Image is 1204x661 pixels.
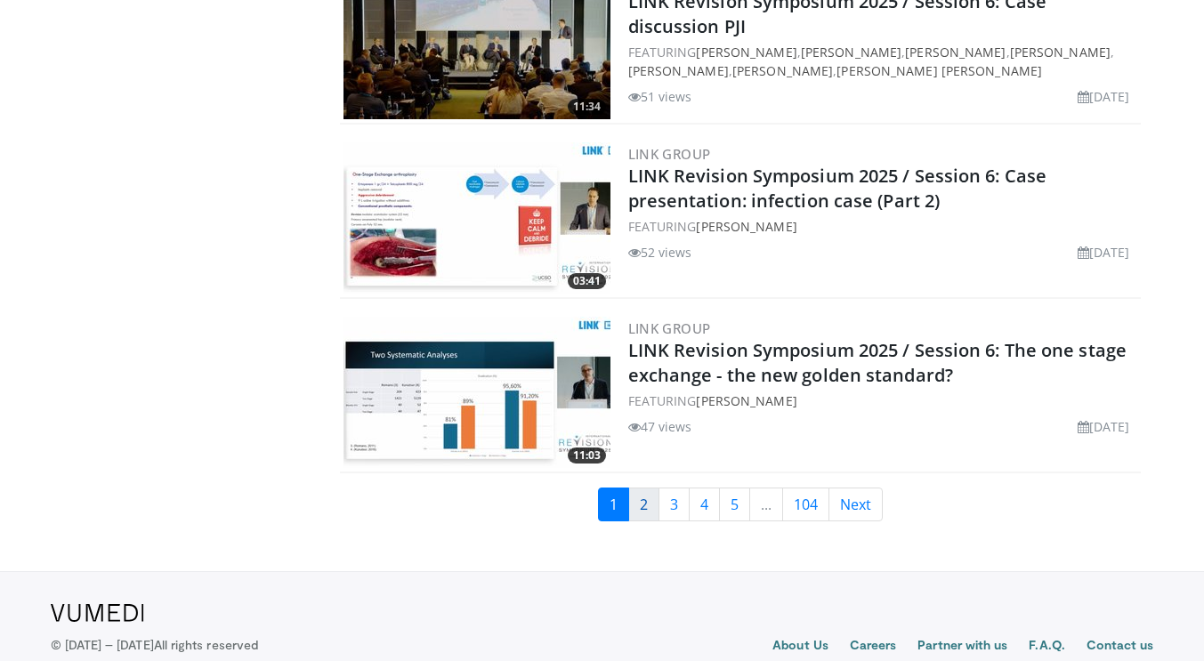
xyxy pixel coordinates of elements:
span: All rights reserved [154,637,258,652]
a: Partner with us [917,636,1007,657]
li: [DATE] [1078,243,1130,262]
a: About Us [772,636,828,657]
a: 11:03 [343,317,610,468]
a: 3 [659,488,690,521]
a: Careers [850,636,897,657]
a: Contact us [1087,636,1154,657]
a: LINK Revision Symposium 2025 / Session 6: The one stage exchange - the new golden standard? [628,338,1127,387]
a: 03:41 [343,142,610,294]
a: F.A.Q. [1029,636,1064,657]
li: [DATE] [1078,417,1130,436]
a: 1 [598,488,629,521]
a: 104 [782,488,829,521]
img: e1c252b0-fe81-4f0c-89fb-afada9a0ab5f.300x170_q85_crop-smart_upscale.jpg [343,142,610,294]
div: FEATURING [628,217,1137,236]
a: Next [828,488,883,521]
a: [PERSON_NAME] [628,62,729,79]
img: 43a22d5c-02d2-49ec-89c0-8d150d1c0a4c.300x170_q85_crop-smart_upscale.jpg [343,317,610,468]
a: 5 [719,488,750,521]
a: LINK Revision Symposium 2025 / Session 6: Case presentation: infection case (Part 2) [628,164,1047,213]
a: 4 [689,488,720,521]
a: LINK Group [628,145,711,163]
span: 03:41 [568,273,606,289]
li: 52 views [628,243,692,262]
a: [PERSON_NAME] [696,218,796,235]
a: [PERSON_NAME] [905,44,1006,60]
a: [PERSON_NAME] [696,392,796,409]
li: [DATE] [1078,87,1130,106]
img: VuMedi Logo [51,604,144,622]
a: [PERSON_NAME] [PERSON_NAME] [836,62,1042,79]
a: [PERSON_NAME] [1010,44,1111,60]
li: 47 views [628,417,692,436]
span: 11:03 [568,447,606,464]
a: [PERSON_NAME] [732,62,833,79]
a: [PERSON_NAME] [801,44,901,60]
li: 51 views [628,87,692,106]
div: FEATURING [628,391,1137,410]
a: 2 [628,488,659,521]
a: [PERSON_NAME] [696,44,796,60]
p: © [DATE] – [DATE] [51,636,259,654]
span: 11:34 [568,99,606,115]
nav: Search results pages [340,488,1141,521]
a: LINK Group [628,319,711,337]
div: FEATURING , , , , , , [628,43,1137,80]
